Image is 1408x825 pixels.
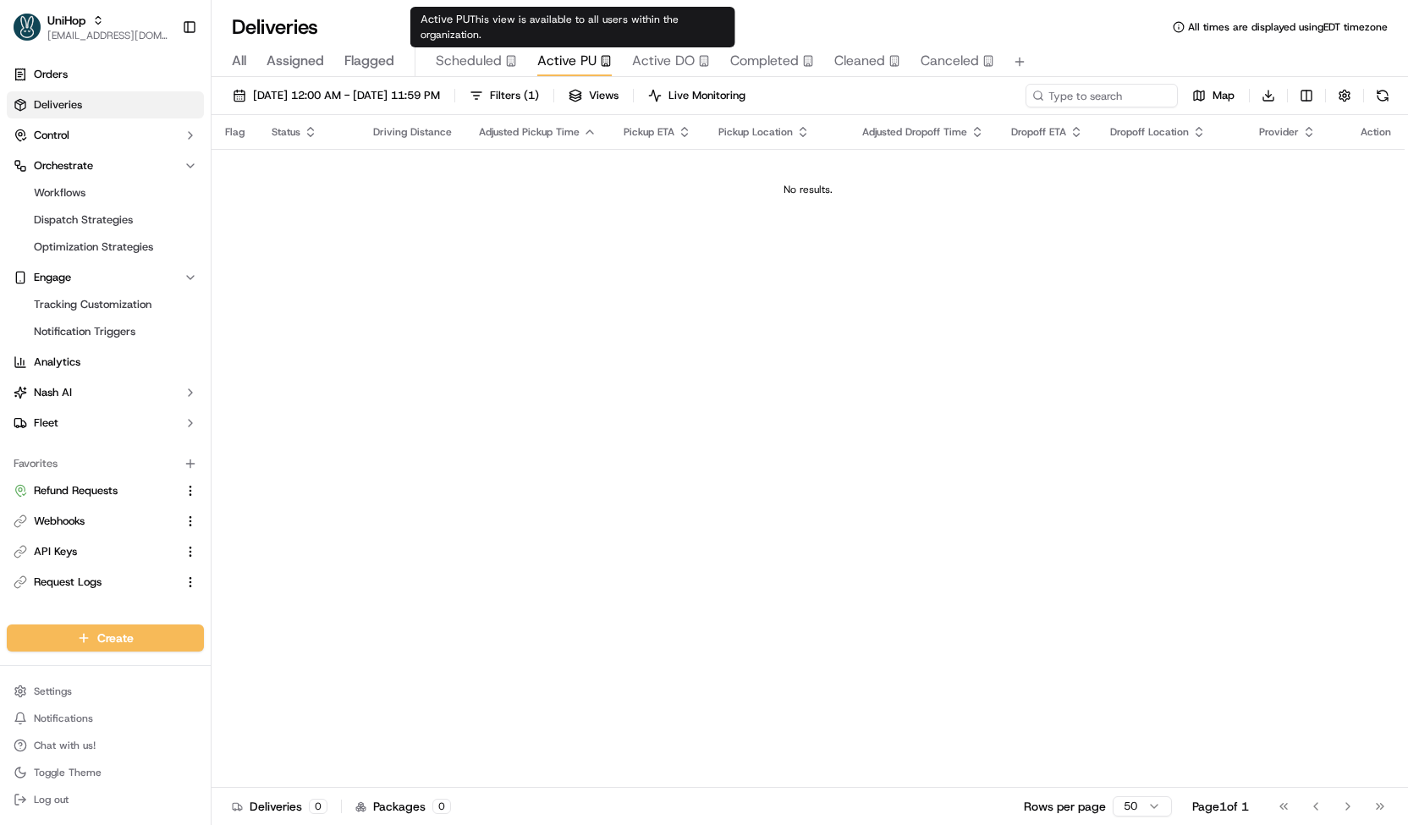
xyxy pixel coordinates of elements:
[1024,798,1106,815] p: Rows per page
[160,245,272,261] span: API Documentation
[44,108,305,126] input: Got a question? Start typing here...
[288,166,308,186] button: Start new chat
[34,297,151,312] span: Tracking Customization
[624,125,674,139] span: Pickup ETA
[34,793,69,806] span: Log out
[7,761,204,784] button: Toggle Theme
[168,286,205,299] span: Pylon
[921,51,979,71] span: Canceled
[232,51,246,71] span: All
[34,766,102,779] span: Toggle Theme
[267,51,324,71] span: Assigned
[1192,798,1249,815] div: Page 1 of 1
[47,12,85,29] button: UniHop
[34,324,135,339] span: Notification Triggers
[34,415,58,431] span: Fleet
[27,293,184,316] a: Tracking Customization
[17,16,51,50] img: Nash
[7,609,204,636] div: Available Products
[7,450,204,477] div: Favorites
[7,122,204,149] button: Control
[1213,88,1235,103] span: Map
[7,734,204,757] button: Chat with us!
[225,125,245,139] span: Flag
[27,235,184,259] a: Optimization Strategies
[17,161,47,191] img: 1736555255976-a54dd68f-1ca7-489b-9aae-adbdc363a1c4
[355,798,451,815] div: Packages
[1259,125,1299,139] span: Provider
[7,679,204,703] button: Settings
[119,285,205,299] a: Powered byPylon
[730,51,799,71] span: Completed
[14,483,177,498] a: Refund Requests
[834,51,885,71] span: Cleaned
[17,67,308,94] p: Welcome 👋
[641,84,753,107] button: Live Monitoring
[410,7,735,47] div: Active PU
[862,125,967,139] span: Adjusted Dropoff Time
[7,707,204,730] button: Notifications
[34,544,77,559] span: API Keys
[17,246,30,260] div: 📗
[34,483,118,498] span: Refund Requests
[7,410,204,437] button: Fleet
[524,88,539,103] span: ( 1 )
[7,264,204,291] button: Engage
[136,238,278,268] a: 💻API Documentation
[34,712,93,725] span: Notifications
[432,799,451,814] div: 0
[7,788,204,811] button: Log out
[34,355,80,370] span: Analytics
[1371,84,1394,107] button: Refresh
[1026,84,1178,107] input: Type to search
[253,88,440,103] span: [DATE] 12:00 AM - [DATE] 11:59 PM
[7,349,204,376] a: Analytics
[225,84,448,107] button: [DATE] 12:00 AM - [DATE] 11:59 PM
[218,183,1398,196] div: No results.
[34,385,72,400] span: Nash AI
[10,238,136,268] a: 📗Knowledge Base
[14,544,177,559] a: API Keys
[14,14,41,41] img: UniHop
[34,239,153,255] span: Optimization Strategies
[1188,20,1388,34] span: All times are displayed using EDT timezone
[462,84,547,107] button: Filters(1)
[34,185,85,201] span: Workflows
[718,125,793,139] span: Pickup Location
[47,29,168,42] button: [EMAIL_ADDRESS][DOMAIN_NAME]
[7,538,204,565] button: API Keys
[436,51,502,71] span: Scheduled
[34,245,129,261] span: Knowledge Base
[34,212,133,228] span: Dispatch Strategies
[34,97,82,113] span: Deliveries
[1361,125,1391,139] div: Action
[421,13,679,41] span: This view is available to all users within the organization.
[34,67,68,82] span: Orders
[34,514,85,529] span: Webhooks
[27,181,184,205] a: Workflows
[27,320,184,344] a: Notification Triggers
[589,88,619,103] span: Views
[632,51,695,71] span: Active DO
[7,624,204,652] button: Create
[232,14,318,41] h1: Deliveries
[561,84,626,107] button: Views
[344,51,394,71] span: Flagged
[1185,84,1242,107] button: Map
[232,798,327,815] div: Deliveries
[7,61,204,88] a: Orders
[34,128,69,143] span: Control
[27,208,184,232] a: Dispatch Strategies
[97,630,134,646] span: Create
[34,158,93,173] span: Orchestrate
[34,270,71,285] span: Engage
[1110,125,1189,139] span: Dropoff Location
[58,161,278,178] div: Start new chat
[479,125,580,139] span: Adjusted Pickup Time
[272,125,300,139] span: Status
[34,685,72,698] span: Settings
[490,88,539,103] span: Filters
[7,477,204,504] button: Refund Requests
